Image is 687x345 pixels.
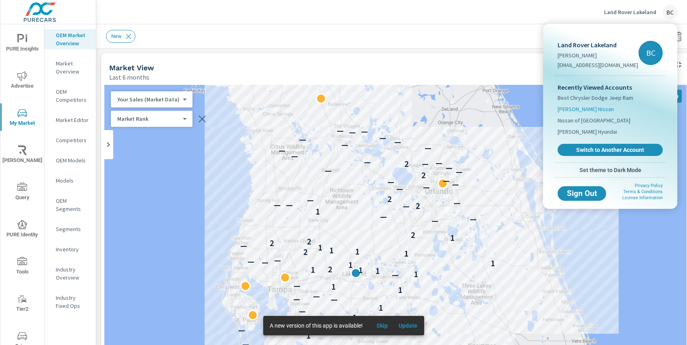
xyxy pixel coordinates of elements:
a: Privacy Policy [635,183,663,188]
span: Sign Out [564,190,600,197]
p: [PERSON_NAME] [558,51,638,59]
a: Terms & Conditions [623,189,663,194]
span: Set theme to Dark Mode [558,166,663,174]
span: Best Chrysler Dodge Jeep Ram [558,94,633,102]
span: [PERSON_NAME] Nissan [558,105,614,113]
p: [EMAIL_ADDRESS][DOMAIN_NAME] [558,61,638,69]
span: Switch to Another Account [562,146,658,154]
a: License Information [622,195,663,200]
span: Nissan of [GEOGRAPHIC_DATA] [558,116,630,124]
button: Set theme to Dark Mode [554,163,666,177]
div: BC [638,41,663,65]
p: Recently Viewed Accounts [558,82,663,92]
p: Land Rover Lakeland [558,40,638,50]
a: Switch to Another Account [558,144,663,156]
button: Sign Out [558,186,606,201]
span: [PERSON_NAME] Hyundai [558,128,617,136]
